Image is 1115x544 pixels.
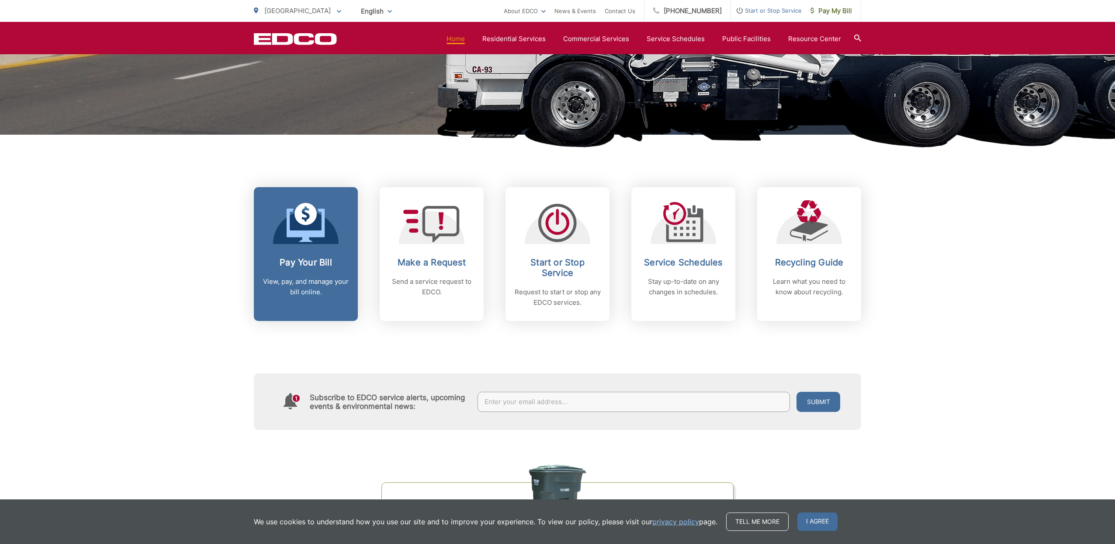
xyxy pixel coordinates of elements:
[388,276,475,297] p: Send a service request to EDCO.
[254,516,717,527] p: We use cookies to understand how you use our site and to improve your experience. To view our pol...
[554,6,596,16] a: News & Events
[478,392,790,412] input: Enter your email address...
[388,257,475,268] h2: Make a Request
[605,6,635,16] a: Contact Us
[447,34,465,44] a: Home
[631,187,735,321] a: Service Schedules Stay up-to-date on any changes in schedules.
[810,6,852,16] span: Pay My Bill
[640,257,727,268] h2: Service Schedules
[354,3,398,19] span: English
[640,276,727,297] p: Stay up-to-date on any changes in schedules.
[514,257,601,278] h2: Start or Stop Service
[796,392,840,412] button: Submit
[766,276,852,297] p: Learn what you need to know about recycling.
[722,34,771,44] a: Public Facilities
[482,34,546,44] a: Residential Services
[797,513,838,531] span: I agree
[380,187,484,321] a: Make a Request Send a service request to EDCO.
[514,287,601,308] p: Request to start or stop any EDCO services.
[726,513,789,531] a: Tell me more
[757,187,861,321] a: Recycling Guide Learn what you need to know about recycling.
[504,6,546,16] a: About EDCO
[254,187,358,321] a: Pay Your Bill View, pay, and manage your bill online.
[652,516,699,527] a: privacy policy
[647,34,705,44] a: Service Schedules
[263,276,349,297] p: View, pay, and manage your bill online.
[310,393,469,411] h4: Subscribe to EDCO service alerts, upcoming events & environmental news:
[264,7,331,15] span: [GEOGRAPHIC_DATA]
[263,257,349,268] h2: Pay Your Bill
[254,33,337,45] a: EDCD logo. Return to the homepage.
[766,257,852,268] h2: Recycling Guide
[788,34,841,44] a: Resource Center
[563,34,629,44] a: Commercial Services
